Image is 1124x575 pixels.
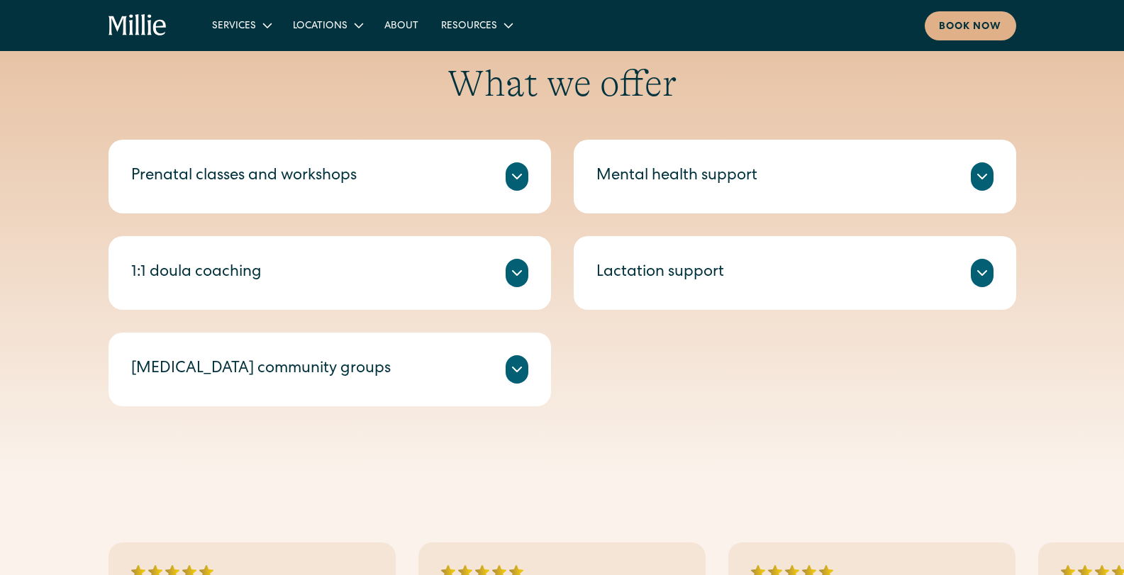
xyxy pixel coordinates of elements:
[925,11,1016,40] a: Book now
[108,14,167,37] a: home
[373,13,430,37] a: About
[108,62,1016,106] h2: What we offer
[131,165,357,189] div: Prenatal classes and workshops
[430,13,523,37] div: Resources
[201,13,282,37] div: Services
[293,19,347,34] div: Locations
[441,19,497,34] div: Resources
[939,20,1002,35] div: Book now
[596,165,757,189] div: Mental health support
[282,13,373,37] div: Locations
[212,19,256,34] div: Services
[131,262,262,285] div: 1:1 doula coaching
[131,358,391,381] div: [MEDICAL_DATA] community groups
[596,262,724,285] div: Lactation support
